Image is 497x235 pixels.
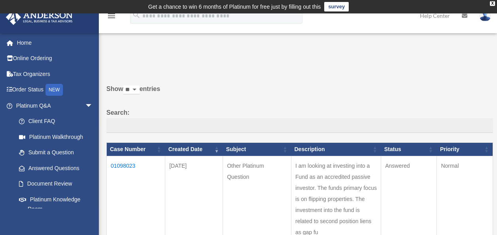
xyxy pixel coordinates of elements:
[165,143,223,156] th: Created Date: activate to sort column ascending
[490,1,495,6] div: close
[11,114,101,129] a: Client FAQ
[4,9,75,25] img: Anderson Advisors Platinum Portal
[381,143,437,156] th: Status: activate to sort column ascending
[85,98,101,114] span: arrow_drop_down
[11,129,101,145] a: Platinum Walkthrough
[11,176,101,192] a: Document Review
[123,85,140,95] select: Showentries
[437,143,493,156] th: Priority: activate to sort column ascending
[132,11,141,19] i: search
[107,14,116,21] a: menu
[6,98,101,114] a: Platinum Q&Aarrow_drop_down
[291,143,381,156] th: Description: activate to sort column ascending
[106,118,493,133] input: Search:
[106,83,493,102] label: Show entries
[107,11,116,21] i: menu
[148,2,321,11] div: Get a chance to win 6 months of Platinum for free just by filling out this
[6,82,105,98] a: Order StatusNEW
[324,2,349,11] a: survey
[11,145,101,161] a: Submit a Question
[11,191,101,217] a: Platinum Knowledge Room
[106,107,493,133] label: Search:
[6,66,105,82] a: Tax Organizers
[479,10,491,21] img: User Pic
[6,51,105,66] a: Online Ordering
[11,160,97,176] a: Answered Questions
[107,143,165,156] th: Case Number: activate to sort column ascending
[6,35,105,51] a: Home
[223,143,291,156] th: Subject: activate to sort column ascending
[45,84,63,96] div: NEW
